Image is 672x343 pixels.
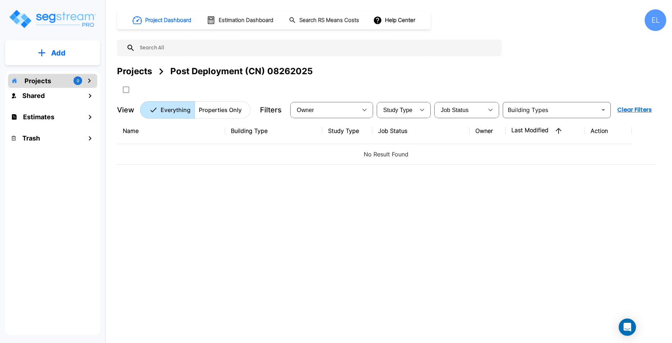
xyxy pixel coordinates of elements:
[5,43,100,63] button: Add
[292,100,357,120] div: Select
[441,107,469,113] span: Job Status
[119,83,133,97] button: SelectAll
[585,118,632,144] th: Action
[645,9,666,31] div: EL
[619,318,636,336] div: Open Intercom Messenger
[140,101,195,119] button: Everything
[123,150,650,159] p: No Result Found
[22,133,40,143] h1: Trash
[470,118,506,144] th: Owner
[219,16,273,24] h1: Estimation Dashboard
[117,118,225,144] th: Name
[286,13,363,27] button: Search RS Means Costs
[322,118,372,144] th: Study Type
[161,106,191,114] p: Everything
[199,106,242,114] p: Properties Only
[225,118,322,144] th: Building Type
[117,65,152,78] div: Projects
[383,107,412,113] span: Study Type
[145,16,191,24] h1: Project Dashboard
[505,105,597,115] input: Building Types
[378,100,415,120] div: Select
[297,107,314,113] span: Owner
[194,101,251,119] button: Properties Only
[135,40,498,56] input: Search All
[117,104,134,115] p: View
[24,76,51,86] p: Projects
[372,118,470,144] th: Job Status
[436,100,483,120] div: Select
[51,48,66,58] p: Add
[130,12,195,28] button: Project Dashboard
[8,9,97,29] img: Logo
[170,65,313,78] div: Post Deployment (CN) 08262025
[299,16,359,24] h1: Search RS Means Costs
[598,105,608,115] button: Open
[140,101,251,119] div: Platform
[260,104,282,115] p: Filters
[614,103,655,117] button: Clear Filters
[372,13,418,27] button: Help Center
[204,13,277,28] button: Estimation Dashboard
[77,78,79,84] p: 0
[506,118,585,144] th: Last Modified
[22,91,45,101] h1: Shared
[23,112,54,122] h1: Estimates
